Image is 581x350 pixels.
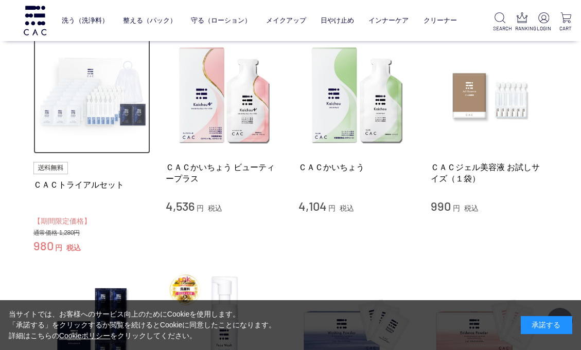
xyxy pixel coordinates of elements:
[515,12,529,32] a: RANKING
[197,204,204,212] span: 円
[191,9,251,32] a: 守る（ローション）
[431,37,548,154] img: ＣＡＣジェル美容液 お試しサイズ（１袋）
[166,198,195,213] span: 4,536
[266,9,306,32] a: メイクアップ
[559,25,573,32] p: CART
[208,204,222,212] span: 税込
[66,244,81,252] span: 税込
[33,229,151,237] div: 通常価格 1,280円
[166,37,283,154] img: ＣＡＣかいちょう ビューティープラス
[321,9,354,32] a: 日やけ止め
[298,198,327,213] span: 4,104
[424,9,457,32] a: クリーナー
[55,244,62,252] span: 円
[493,12,507,32] a: SEARCH
[33,238,54,253] span: 980
[493,25,507,32] p: SEARCH
[464,204,479,212] span: 税込
[166,162,283,184] a: ＣＡＣかいちょう ビューティープラス
[515,25,529,32] p: RANKING
[33,179,151,190] a: ＣＡＣトライアルセット
[123,9,177,32] a: 整える（パック）
[62,9,109,32] a: 洗う（洗浄料）
[537,25,551,32] p: LOGIN
[22,6,48,35] img: logo
[431,198,451,213] span: 990
[340,204,354,212] span: 税込
[328,204,336,212] span: 円
[521,316,572,334] div: 承諾する
[453,204,460,212] span: 円
[537,12,551,32] a: LOGIN
[33,215,151,227] div: 【期間限定価格】
[368,9,409,32] a: インナーケア
[431,162,548,184] a: ＣＡＣジェル美容液 お試しサイズ（１袋）
[9,309,276,341] div: 当サイトでは、お客様へのサービス向上のためにCookieを使用します。 「承諾する」をクリックするか閲覧を続けるとCookieに同意したことになります。 詳細はこちらの をクリックしてください。
[33,37,151,154] img: ＣＡＣトライアルセット
[59,331,111,340] a: Cookieポリシー
[559,12,573,32] a: CART
[33,162,68,174] img: 送料無料
[298,162,416,173] a: ＣＡＣかいちょう
[298,37,416,154] img: ＣＡＣかいちょう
